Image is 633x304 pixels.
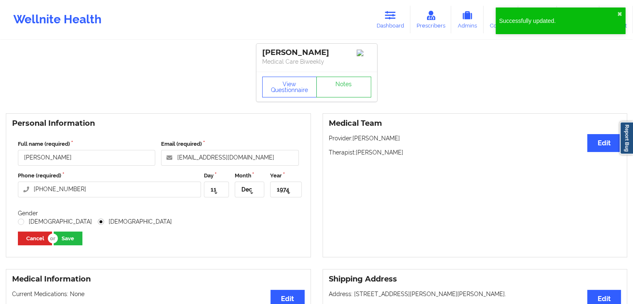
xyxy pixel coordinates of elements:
input: Email address [161,150,298,166]
label: Month [235,172,264,180]
input: Phone number [18,182,201,197]
p: Provider: [PERSON_NAME] [329,134,621,142]
h3: Medical Team [329,119,621,128]
a: Dashboard [370,6,410,33]
button: Cancel [18,232,52,245]
div: Successfully updated. [499,17,617,25]
button: close [617,11,622,17]
a: Coaches [484,6,518,33]
p: Therapist: [PERSON_NAME] [329,148,621,157]
label: Full name (required) [18,140,155,148]
label: Phone (required) [18,172,201,180]
img: Image%2Fplaceholer-image.png [357,50,371,56]
button: Edit [587,134,621,152]
label: Gender [18,210,38,217]
div: Dec [241,187,252,192]
div: [PERSON_NAME] [262,48,371,57]
div: 1974 [277,187,289,192]
label: [DEMOGRAPHIC_DATA] [18,218,92,225]
label: Day [204,172,228,180]
button: View Questionnaire [262,77,317,97]
h3: Personal Information [12,119,305,128]
button: Save [54,232,82,245]
h3: Shipping Address [329,274,621,284]
a: Notes [316,77,371,97]
p: Address: [STREET_ADDRESS][PERSON_NAME][PERSON_NAME]. [329,290,621,298]
p: Current Medications: None [12,290,305,298]
a: Report Bug [620,122,633,154]
label: Year [270,172,301,180]
input: Full name [18,150,155,166]
label: Email (required) [161,140,298,148]
p: Medical Care Biweekly [262,57,371,66]
a: Prescribers [410,6,452,33]
a: Admins [451,6,484,33]
label: [DEMOGRAPHIC_DATA] [98,218,172,225]
h3: Medical Information [12,274,305,284]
